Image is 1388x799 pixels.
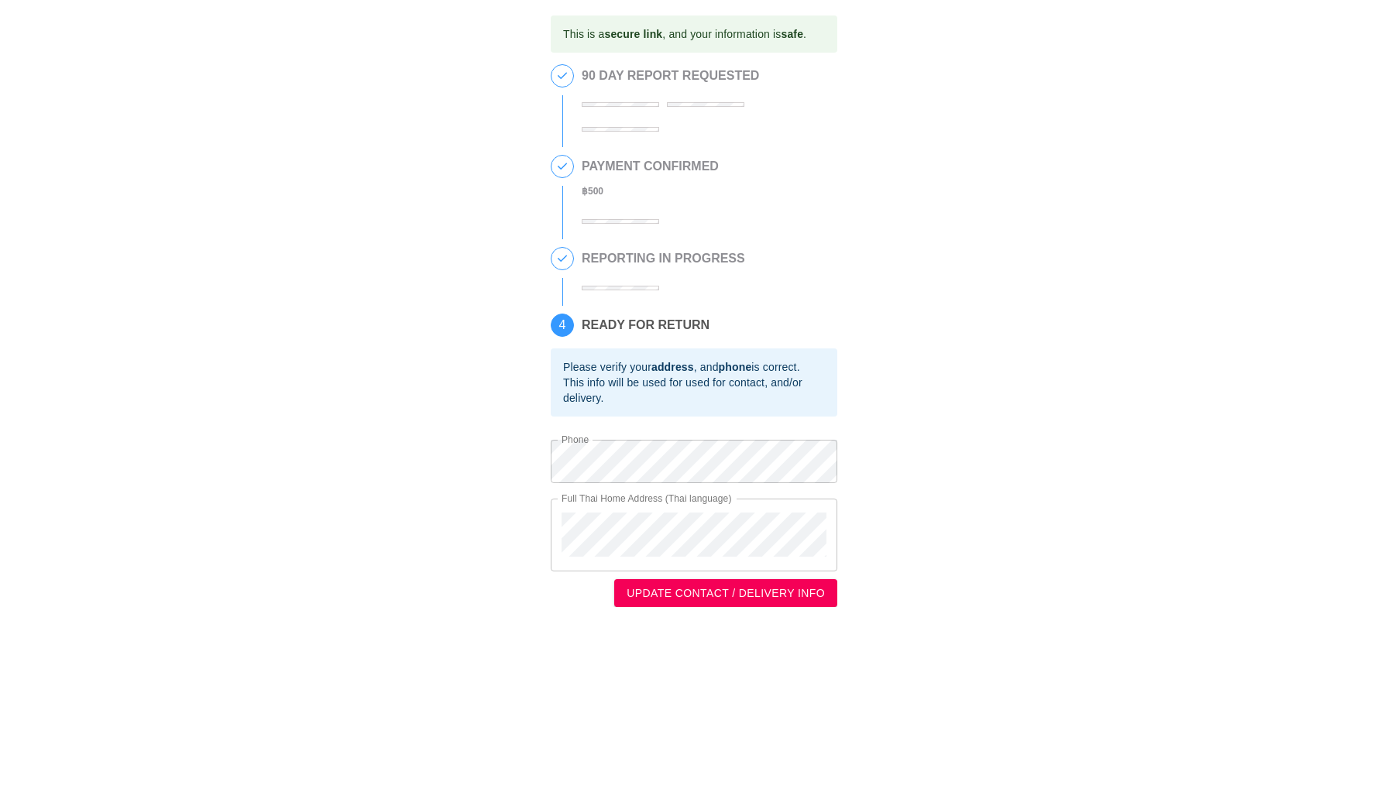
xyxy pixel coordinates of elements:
h2: 90 DAY REPORT REQUESTED [582,69,830,83]
button: UPDATE CONTACT / DELIVERY INFO [614,579,837,608]
h2: REPORTING IN PROGRESS [582,252,745,266]
span: UPDATE CONTACT / DELIVERY INFO [627,584,825,603]
b: secure link [604,28,662,40]
span: 3 [551,248,573,269]
b: address [651,361,694,373]
b: ฿ 500 [582,186,603,197]
span: 1 [551,65,573,87]
h2: READY FOR RETURN [582,318,709,332]
div: This info will be used for used for contact, and/or delivery. [563,375,825,406]
div: This is a , and your information is . [563,20,806,48]
h2: PAYMENT CONFIRMED [582,159,719,173]
span: 2 [551,156,573,177]
div: Please verify your , and is correct. [563,359,825,375]
span: 4 [551,314,573,336]
b: safe [781,28,803,40]
b: phone [719,361,752,373]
